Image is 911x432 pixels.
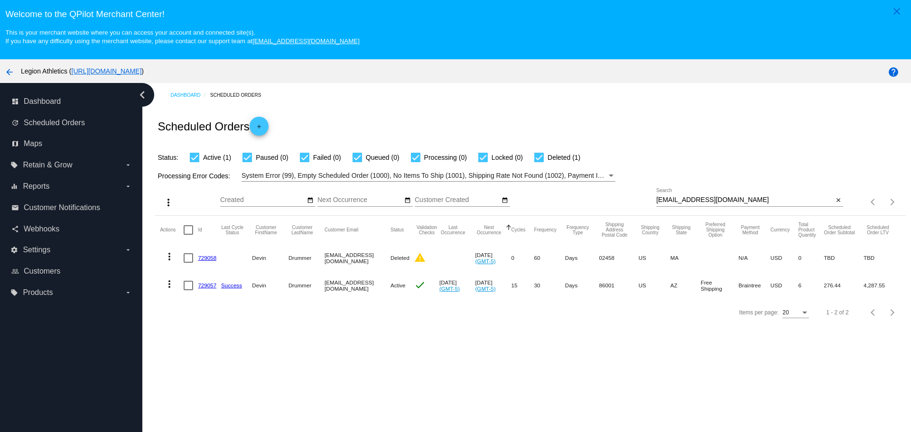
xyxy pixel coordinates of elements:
[10,289,18,296] i: local_offer
[565,244,599,272] mat-cell: Days
[883,193,902,211] button: Next page
[252,244,288,272] mat-cell: Devin
[835,197,842,204] mat-icon: close
[198,227,202,233] button: Change sorting for Id
[439,272,475,299] mat-cell: [DATE]
[288,244,325,272] mat-cell: Drummer
[325,227,358,233] button: Change sorting for CustomerEmail
[252,37,360,45] a: [EMAIL_ADDRESS][DOMAIN_NAME]
[390,227,404,233] button: Change sorting for Status
[475,258,496,264] a: (GMT-5)
[888,66,899,78] mat-icon: help
[565,225,591,235] button: Change sorting for FrequencyType
[242,170,615,182] mat-select: Filter by Processing Error Codes
[23,246,50,254] span: Settings
[158,154,178,161] span: Status:
[252,225,280,235] button: Change sorting for CustomerFirstName
[534,244,565,272] mat-cell: 60
[414,279,426,291] mat-icon: check
[502,197,508,204] mat-icon: date_range
[639,244,670,272] mat-cell: US
[439,225,467,235] button: Change sorting for LastOccurrenceUtc
[203,152,231,163] span: Active (1)
[220,196,306,204] input: Created
[771,272,799,299] mat-cell: USD
[23,161,72,169] span: Retain & Grow
[11,140,19,147] i: map
[824,244,864,272] mat-cell: TBD
[10,161,18,169] i: local_offer
[390,282,406,288] span: Active
[5,29,359,45] small: This is your merchant website where you can access your account and connected site(s). If you hav...
[439,285,460,292] a: (GMT-5)
[11,115,132,130] a: update Scheduled Orders
[404,197,411,204] mat-icon: date_range
[158,172,230,180] span: Processing Error Codes:
[424,152,467,163] span: Processing (0)
[639,225,662,235] button: Change sorting for ShippingCountry
[739,309,779,316] div: Items per page:
[24,225,59,233] span: Webhooks
[317,196,403,204] input: Next Occurrence
[534,227,557,233] button: Change sorting for Frequency
[11,225,19,233] i: share
[163,197,174,208] mat-icon: more_vert
[325,272,390,299] mat-cell: [EMAIL_ADDRESS][DOMAIN_NAME]
[210,88,270,102] a: Scheduled Orders
[24,119,85,127] span: Scheduled Orders
[739,244,771,272] mat-cell: N/A
[798,216,824,244] mat-header-cell: Total Product Quantity
[798,272,824,299] mat-cell: 6
[415,196,500,204] input: Customer Created
[160,216,184,244] mat-header-cell: Actions
[72,67,142,75] a: [URL][DOMAIN_NAME]
[864,244,901,272] mat-cell: TBD
[826,309,848,316] div: 1 - 2 of 2
[24,139,42,148] span: Maps
[599,272,639,299] mat-cell: 86001
[891,6,902,17] mat-icon: close
[701,222,730,238] button: Change sorting for PreferredShippingOption
[10,183,18,190] i: equalizer
[23,182,49,191] span: Reports
[11,267,19,275] i: people_outline
[11,264,132,279] a: people_outline Customers
[511,227,526,233] button: Change sorting for Cycles
[221,282,242,288] a: Success
[475,272,511,299] mat-cell: [DATE]
[24,97,61,106] span: Dashboard
[253,123,265,135] mat-icon: add
[414,216,439,244] mat-header-cell: Validation Checks
[833,195,843,205] button: Clear
[883,303,902,322] button: Next page
[798,244,824,272] mat-cell: 0
[390,255,409,261] span: Deleted
[511,244,534,272] mat-cell: 0
[256,152,288,163] span: Paused (0)
[475,225,503,235] button: Change sorting for NextOccurrenceUtc
[492,152,523,163] span: Locked (0)
[313,152,341,163] span: Failed (0)
[639,272,670,299] mat-cell: US
[548,152,580,163] span: Deleted (1)
[511,272,534,299] mat-cell: 15
[198,282,216,288] a: 729057
[670,225,692,235] button: Change sorting for ShippingState
[11,221,132,237] a: share Webhooks
[11,200,132,215] a: email Customer Notifications
[288,225,316,235] button: Change sorting for CustomerLastName
[23,288,53,297] span: Products
[252,272,288,299] mat-cell: Devin
[5,9,905,19] h3: Welcome to the QPilot Merchant Center!
[739,225,762,235] button: Change sorting for PaymentMethod.Type
[864,225,892,235] button: Change sorting for LifetimeValue
[11,94,132,109] a: dashboard Dashboard
[158,117,268,136] h2: Scheduled Orders
[782,310,809,316] mat-select: Items per page:
[198,255,216,261] a: 729058
[124,161,132,169] i: arrow_drop_down
[414,252,426,263] mat-icon: warning
[670,272,701,299] mat-cell: AZ
[124,246,132,254] i: arrow_drop_down
[534,272,565,299] mat-cell: 30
